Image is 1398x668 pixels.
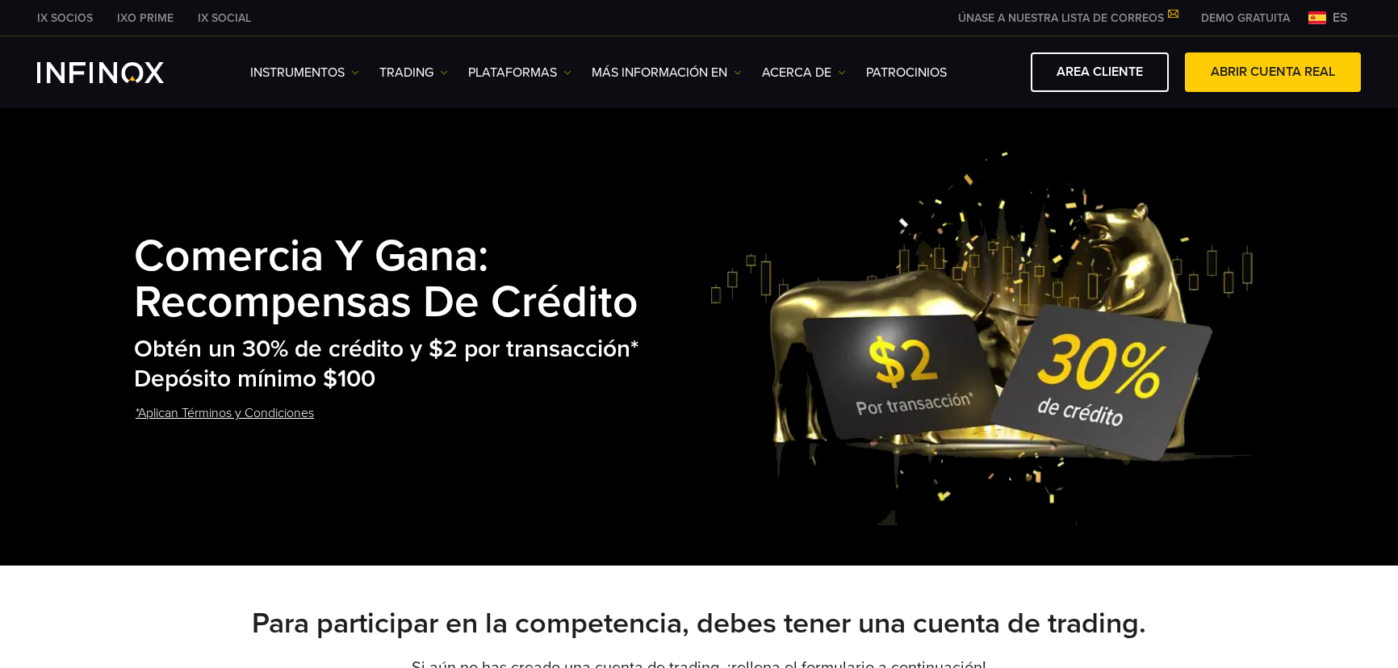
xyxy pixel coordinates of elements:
[1185,52,1361,92] a: ABRIR CUENTA REAL
[25,10,105,27] a: INFINOX
[37,62,202,83] a: INFINOX Logo
[468,63,571,82] a: PLATAFORMAS
[1326,8,1354,27] span: es
[134,230,638,330] strong: Comercia y Gana: Recompensas de Crédito
[1189,10,1302,27] a: INFINOX MENU
[866,63,947,82] a: Patrocinios
[186,10,263,27] a: INFINOX
[379,63,448,82] a: TRADING
[134,394,316,433] a: *Aplican Términos y Condiciones
[762,63,846,82] a: ACERCA DE
[1031,52,1169,92] a: AREA CLIENTE
[946,11,1189,25] a: ÚNASE A NUESTRA LISTA DE CORREOS
[250,63,359,82] a: Instrumentos
[105,10,186,27] a: INFINOX
[592,63,742,82] a: Más información en
[252,606,1146,641] strong: Para participar en la competencia, debes tener una cuenta de trading.
[134,335,709,394] h2: Obtén un 30% de crédito y $2 por transacción* Depósito mínimo $100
